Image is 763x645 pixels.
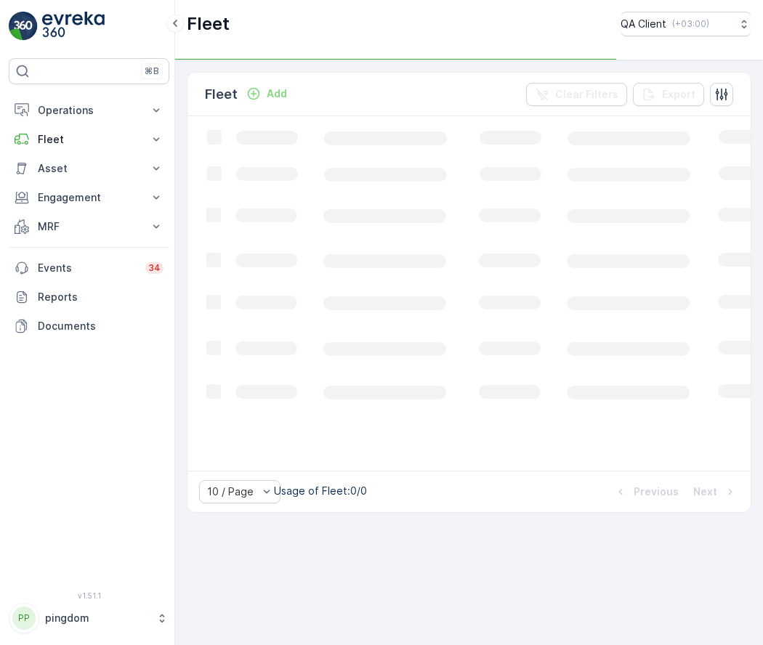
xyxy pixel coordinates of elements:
[9,154,169,183] button: Asset
[9,283,169,312] a: Reports
[634,484,679,499] p: Previous
[9,603,169,633] button: PPpingdom
[241,85,293,102] button: Add
[38,261,137,275] p: Events
[205,84,238,105] p: Fleet
[526,83,627,106] button: Clear Filters
[621,17,666,31] p: QA Client
[9,591,169,600] span: v 1.51.1
[38,132,140,147] p: Fleet
[9,12,38,41] img: logo
[9,183,169,212] button: Engagement
[38,219,140,234] p: MRF
[45,611,149,625] p: pingdom
[9,312,169,341] a: Documents
[633,83,704,106] button: Export
[9,96,169,125] button: Operations
[187,12,230,36] p: Fleet
[267,86,287,101] p: Add
[38,190,140,205] p: Engagement
[621,12,751,36] button: QA Client(+03:00)
[612,483,680,500] button: Previous
[148,262,161,274] p: 34
[662,87,695,102] p: Export
[692,483,739,500] button: Next
[672,18,709,30] p: ( +03:00 )
[9,125,169,154] button: Fleet
[9,253,169,283] a: Events34
[693,484,717,499] p: Next
[274,484,367,498] p: Usage of Fleet : 0/0
[555,87,618,102] p: Clear Filters
[145,65,159,77] p: ⌘B
[38,161,140,176] p: Asset
[38,290,163,304] p: Reports
[42,12,105,41] img: logo_light-DOdMpM7g.png
[12,607,36,630] div: PP
[38,319,163,333] p: Documents
[38,103,140,118] p: Operations
[9,212,169,241] button: MRF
